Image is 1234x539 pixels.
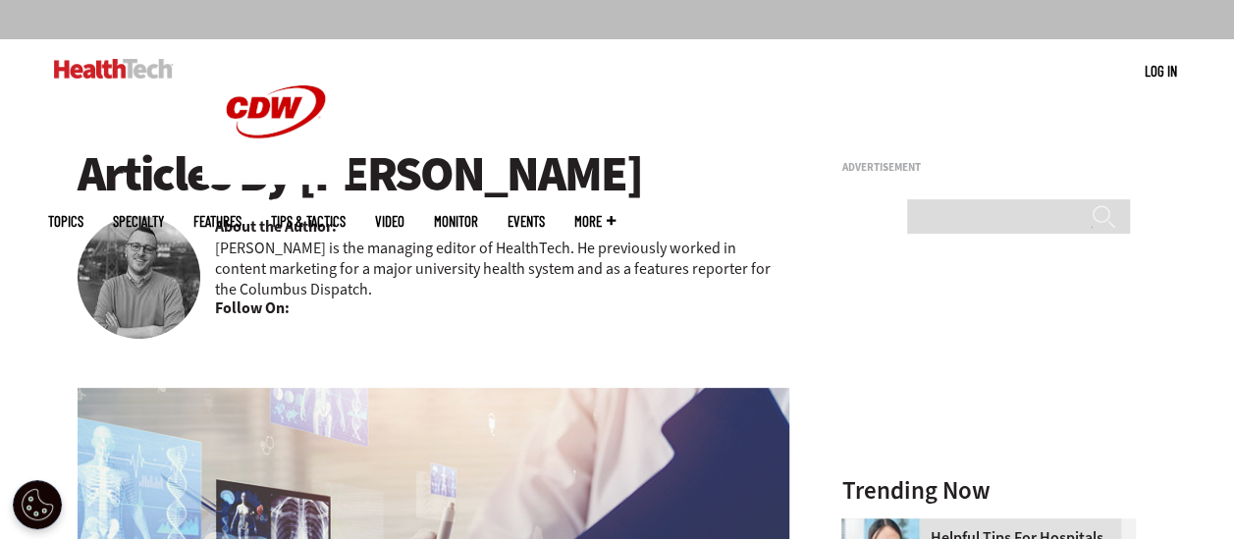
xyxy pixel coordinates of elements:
[13,480,62,529] button: Open Preferences
[78,216,200,339] img: Kevin Joy
[113,214,164,229] span: Specialty
[215,297,290,319] b: Follow On:
[508,214,545,229] a: Events
[193,214,241,229] a: Features
[1145,61,1177,81] div: User menu
[54,59,173,79] img: Home
[215,238,790,299] p: [PERSON_NAME] is the managing editor of HealthTech. He previously worked in content marketing for...
[1145,62,1177,80] a: Log in
[434,214,478,229] a: MonITor
[48,214,83,229] span: Topics
[271,214,346,229] a: Tips & Tactics
[841,518,930,534] a: Doctor using phone to dictate to tablet
[202,169,349,189] a: CDW
[574,214,616,229] span: More
[841,478,1136,503] h3: Trending Now
[841,181,1136,426] iframe: advertisement
[375,214,404,229] a: Video
[13,480,62,529] div: Cookie Settings
[202,39,349,185] img: Home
